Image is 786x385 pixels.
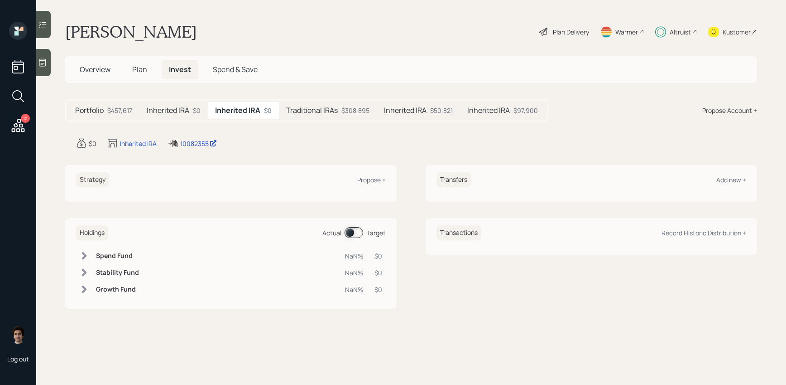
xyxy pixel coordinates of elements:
h5: Inherited IRA [384,106,427,115]
div: $457,617 [107,106,132,115]
div: Altruist [670,27,691,37]
h6: Stability Fund [96,269,139,277]
div: 12 [21,114,30,123]
div: $308,895 [341,106,369,115]
span: Spend & Save [213,64,258,74]
div: Inherited IRA [120,139,157,148]
div: $0 [193,106,201,115]
h5: Inherited IRA [215,106,260,115]
div: $0 [374,268,382,278]
h6: Strategy [76,172,109,187]
span: Overview [80,64,110,74]
h5: Inherited IRA [467,106,510,115]
div: Add new + [716,175,746,184]
div: Actual [322,228,341,238]
h5: Traditional IRAs [286,106,338,115]
span: Invest [169,64,191,74]
div: NaN% [345,251,364,261]
div: NaN% [345,285,364,294]
div: Propose + [357,175,386,184]
div: Target [367,228,386,238]
h5: Portfolio [75,106,104,115]
h6: Spend Fund [96,252,139,260]
h6: Growth Fund [96,286,139,293]
div: 10082355 [180,139,217,148]
div: Log out [7,355,29,363]
div: $97,900 [513,106,538,115]
div: NaN% [345,268,364,278]
div: Kustomer [723,27,751,37]
h6: Transfers [436,172,471,187]
div: $50,821 [430,106,453,115]
img: harrison-schaefer-headshot-2.png [9,326,27,344]
div: Plan Delivery [553,27,589,37]
div: Record Historic Distribution + [661,229,746,237]
div: $0 [89,139,96,148]
h1: [PERSON_NAME] [65,22,197,42]
h6: Transactions [436,225,481,240]
h5: Inherited IRA [147,106,189,115]
h6: Holdings [76,225,108,240]
div: Propose Account + [702,106,757,115]
span: Plan [132,64,147,74]
div: $0 [264,106,272,115]
div: $0 [374,251,382,261]
div: Warmer [615,27,638,37]
div: $0 [374,285,382,294]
